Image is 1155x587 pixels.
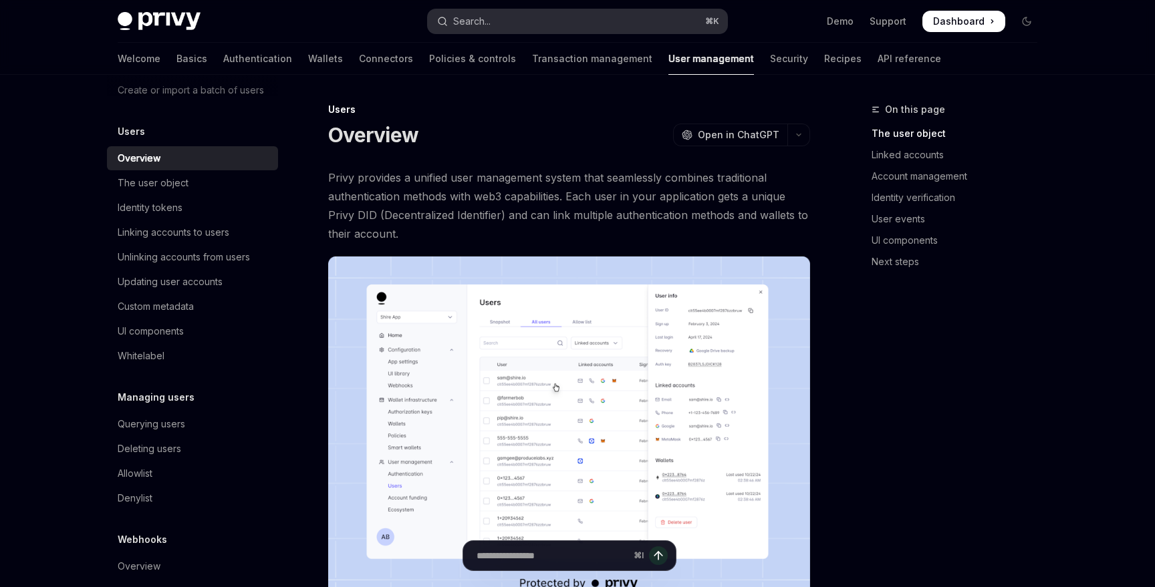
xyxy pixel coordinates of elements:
a: Wallets [308,43,343,75]
h5: Users [118,124,145,140]
div: Updating user accounts [118,274,223,290]
span: Privy provides a unified user management system that seamlessly combines traditional authenticati... [328,168,810,243]
a: Linked accounts [872,144,1048,166]
a: API reference [878,43,941,75]
a: Transaction management [532,43,652,75]
div: Overview [118,558,160,574]
a: User events [872,208,1048,230]
a: Policies & controls [429,43,516,75]
a: Denylist [107,486,278,510]
div: UI components [118,323,184,339]
a: Identity tokens [107,196,278,220]
input: Ask a question... [477,541,628,570]
div: Allowlist [118,465,152,481]
a: Basics [176,43,207,75]
div: Custom metadata [118,299,194,315]
span: ⌘ K [705,16,719,27]
div: Querying users [118,416,185,432]
button: Open in ChatGPT [673,124,787,146]
div: Denylist [118,490,152,506]
a: Deleting users [107,437,278,461]
div: Whitelabel [118,348,164,364]
div: Deleting users [118,441,181,457]
h1: Overview [328,123,418,147]
a: Whitelabel [107,344,278,368]
button: Toggle dark mode [1016,11,1037,32]
div: The user object [118,175,188,191]
span: Open in ChatGPT [698,128,779,142]
a: Overview [107,146,278,170]
a: Allowlist [107,461,278,485]
a: UI components [107,319,278,343]
a: Account management [872,166,1048,187]
span: On this page [885,102,945,118]
a: The user object [107,171,278,195]
a: Updating user accounts [107,270,278,294]
img: dark logo [118,12,201,31]
a: Unlinking accounts from users [107,245,278,269]
div: Linking accounts to users [118,224,229,240]
a: Dashboard [922,11,1005,32]
a: Next steps [872,251,1048,272]
h5: Managing users [118,389,195,405]
a: Connectors [359,43,413,75]
a: Welcome [118,43,160,75]
span: Dashboard [933,15,985,28]
button: Open search [428,9,727,33]
div: Identity tokens [118,200,182,216]
a: Overview [107,554,278,578]
a: UI components [872,230,1048,251]
a: Identity verification [872,187,1048,208]
a: The user object [872,123,1048,144]
a: Recipes [824,43,862,75]
div: Users [328,103,810,116]
div: Unlinking accounts from users [118,249,250,265]
a: User management [668,43,754,75]
h5: Webhooks [118,532,167,548]
a: Demo [827,15,854,28]
a: Linking accounts to users [107,220,278,244]
a: Querying users [107,412,278,436]
div: Overview [118,150,160,166]
a: Support [870,15,906,28]
a: Security [770,43,808,75]
button: Send message [649,546,668,565]
a: Custom metadata [107,295,278,319]
a: Authentication [223,43,292,75]
div: Search... [453,13,491,29]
